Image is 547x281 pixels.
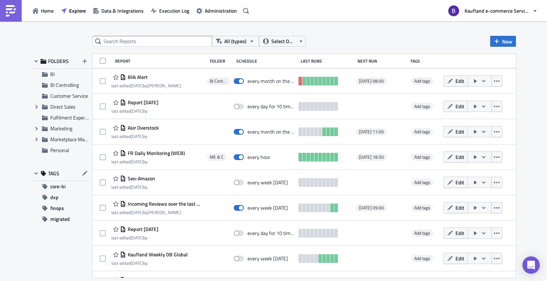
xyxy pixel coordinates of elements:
button: Administration [193,5,241,16]
div: last edited by [PERSON_NAME] [111,210,203,215]
div: Folder [210,58,233,64]
button: Execution Log [147,5,193,16]
span: New [502,38,512,45]
span: Add tags [414,255,430,262]
span: Add tags [411,128,433,135]
span: Add tags [411,179,433,186]
time: 2025-08-21T08:13:05Z [131,108,143,114]
button: core-bi [31,181,91,192]
span: finops [50,203,64,214]
time: 2025-08-12T10:16:04Z [131,184,143,190]
img: Avatar [448,5,460,17]
div: last edited by [111,134,159,139]
div: Next Run [357,58,407,64]
time: 2025-08-20T11:38:11Z [131,133,143,140]
span: Add tags [414,77,430,84]
span: Add tags [414,128,430,135]
span: Edit [455,77,464,85]
span: Kaufland e-commerce Services GmbH & Co. KG [465,7,530,14]
span: Edit [455,153,464,161]
button: Home [29,5,57,16]
time: 2025-08-20T08:11:47Z [131,260,143,267]
div: last edited by [PERSON_NAME] [111,83,181,88]
div: Schedule [236,58,297,64]
span: Kaufland Weekly DB Global [126,251,188,258]
span: Add tags [414,230,430,236]
span: Add tags [411,154,433,161]
button: migrated [31,214,91,225]
span: Direct Sales [50,103,76,110]
span: Explore [69,7,86,14]
button: Edit [444,202,468,213]
span: Blik Alert [126,74,148,80]
div: last edited by [111,159,185,164]
span: [DATE] 08:00 [359,78,384,84]
span: ME & C [210,154,224,160]
button: finops [31,203,91,214]
span: Asir Overstock [126,125,159,131]
button: Explore [57,5,89,16]
span: Add tags [411,77,433,85]
span: Add tags [411,204,433,211]
div: every month on the 2nd [247,78,295,84]
span: Add tags [411,103,433,110]
button: Edit [444,253,468,264]
div: Report [115,58,206,64]
button: Edit [444,126,468,137]
div: last edited by [111,108,158,114]
span: BI Controlling [210,78,227,84]
span: Home [41,7,54,14]
button: Edit [444,227,468,239]
span: Edit [455,102,464,110]
div: Tags [410,58,441,64]
button: Data & Integrations [89,5,147,16]
span: FR Daily Monitoring (WEB) [126,150,185,156]
span: [DATE] 09:00 [359,205,384,211]
input: Search Reports [93,36,212,47]
div: every hour [247,154,270,160]
span: Incoming Reviews over the last week [126,201,203,207]
span: [DATE] 11:00 [359,129,384,135]
time: 2025-08-15T10:10:51Z [131,158,143,165]
span: Add tags [414,204,430,211]
div: Last Runs [301,58,354,64]
span: Edit [455,255,464,262]
button: Edit [444,75,468,87]
span: TAGS [48,170,59,177]
span: Marketplace Management [50,135,107,143]
span: Add tags [411,230,433,237]
div: every day for 10 times [247,230,295,236]
span: Fulfilment Experience [50,114,96,121]
span: Edit [455,229,464,237]
time: 2025-08-11T14:21:27Z [131,234,143,241]
span: Seo-Amazon [126,175,155,182]
button: New [490,36,516,47]
div: Open Intercom Messenger [522,256,540,274]
div: every day for 10 times [247,103,295,110]
time: 2025-08-12T08:40:34Z [131,209,143,216]
span: Edit [455,128,464,135]
div: last edited by [111,260,188,266]
time: 2025-08-21T12:38:51Z [131,82,143,89]
span: Add tags [414,103,430,110]
div: last edited by [111,235,158,240]
button: Edit [444,151,468,163]
button: Edit [444,177,468,188]
span: Marketing [50,125,72,132]
div: every month on the 1st [247,129,295,135]
span: Report 2025-08-11 [126,226,158,232]
button: Kaufland e-commerce Services GmbH & Co. KG [444,3,542,19]
span: All (types) [224,37,246,45]
span: dxp [50,192,59,203]
button: Edit [444,101,468,112]
span: Report 2025-08-21 [126,99,158,106]
span: Personal [50,146,69,154]
span: Add tags [414,154,430,160]
div: every week on Tuesday [247,255,288,262]
span: Execution Log [159,7,189,14]
button: All (types) [212,36,259,47]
